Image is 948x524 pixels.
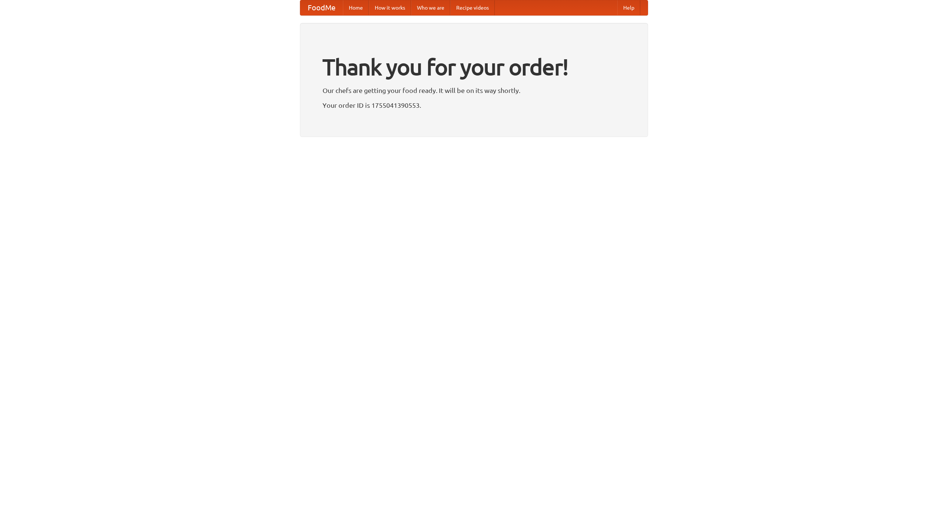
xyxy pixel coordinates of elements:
a: How it works [369,0,411,15]
a: Recipe videos [450,0,495,15]
a: Who we are [411,0,450,15]
a: Help [617,0,640,15]
a: Home [343,0,369,15]
p: Your order ID is 1755041390553. [323,100,625,111]
p: Our chefs are getting your food ready. It will be on its way shortly. [323,85,625,96]
h1: Thank you for your order! [323,49,625,85]
a: FoodMe [300,0,343,15]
